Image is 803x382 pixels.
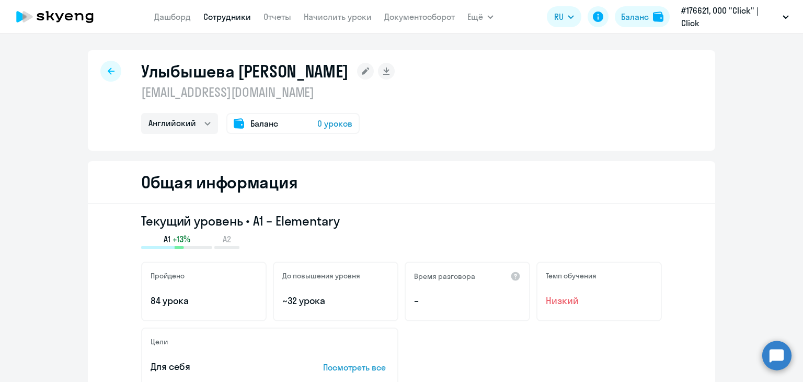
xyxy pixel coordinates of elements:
[615,6,670,27] button: Балансbalance
[547,6,581,27] button: RU
[151,360,291,374] p: Для себя
[621,10,649,23] div: Баланс
[282,271,360,280] h5: До повышения уровня
[317,117,352,130] span: 0 уроков
[141,61,349,82] h1: Улыбышева [PERSON_NAME]
[467,10,483,23] span: Ещё
[141,84,395,100] p: [EMAIL_ADDRESS][DOMAIN_NAME]
[154,12,191,22] a: Дашборд
[164,233,170,245] span: A1
[151,294,257,308] p: 84 урока
[676,4,794,29] button: #176621, ООО "Click" | Click
[384,12,455,22] a: Документооборот
[304,12,372,22] a: Начислить уроки
[323,361,389,374] p: Посмотреть все
[223,233,231,245] span: A2
[554,10,564,23] span: RU
[151,271,185,280] h5: Пройдено
[653,12,663,22] img: balance
[203,12,251,22] a: Сотрудники
[151,337,168,346] h5: Цели
[467,6,494,27] button: Ещё
[414,272,475,281] h5: Время разговора
[141,172,297,193] h2: Общая информация
[250,117,278,130] span: Баланс
[282,294,389,308] p: ~32 урока
[141,212,662,229] h3: Текущий уровень • A1 – Elementary
[414,294,521,308] p: –
[173,233,190,245] span: +13%
[546,294,652,308] span: Низкий
[681,4,778,29] p: #176621, ООО "Click" | Click
[263,12,291,22] a: Отчеты
[546,271,596,280] h5: Темп обучения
